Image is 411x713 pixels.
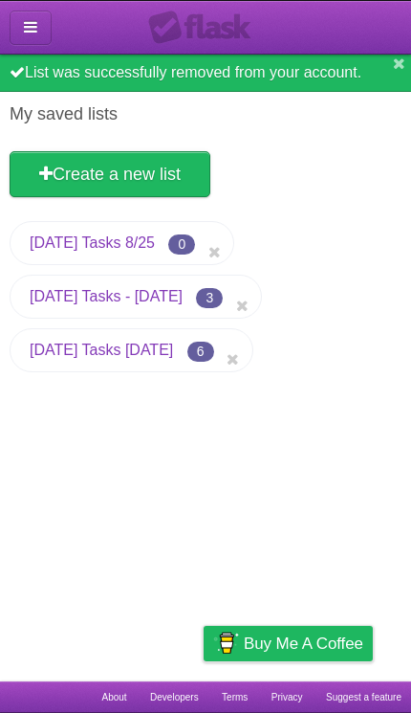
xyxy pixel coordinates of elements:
span: Buy me a coffee [244,627,363,660]
a: [DATE] Tasks [DATE] [30,342,173,358]
a: Suggest a feature [326,681,401,713]
a: About [101,681,126,713]
a: Create a new list [10,151,210,197]
a: Privacy [271,681,303,713]
span: 0 [168,234,195,255]
a: Developers [150,681,199,713]
span: 3 [196,288,223,308]
h1: My saved lists [10,101,401,127]
a: [DATE] Tasks 8/25 [30,234,155,251]
a: Terms [222,681,248,713]
span: 6 [187,342,214,362]
div: Flask [148,11,263,45]
img: Buy me a coffee [213,627,239,659]
a: Buy me a coffee [204,626,373,661]
a: [DATE] Tasks - [DATE] [30,288,183,304]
